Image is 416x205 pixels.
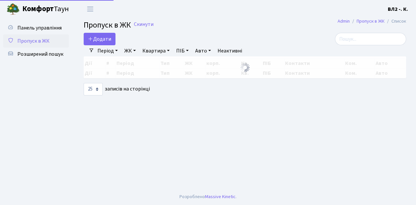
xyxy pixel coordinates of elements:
[3,21,69,34] a: Панель управління
[22,4,54,14] b: Комфорт
[388,6,408,13] b: ВЛ2 -. К.
[22,4,69,15] span: Таун
[17,24,62,31] span: Панель управління
[140,45,172,56] a: Квартира
[3,48,69,61] a: Розширений пошук
[3,34,69,48] a: Пропуск в ЖК
[328,14,416,28] nav: breadcrumb
[240,62,250,73] img: Обробка...
[385,18,406,25] li: Список
[215,45,245,56] a: Неактивні
[338,18,350,25] a: Admin
[205,193,236,200] a: Massive Kinetic
[17,51,63,58] span: Розширений пошук
[84,19,131,31] span: Пропуск в ЖК
[84,83,103,95] select: записів на сторінці
[95,45,120,56] a: Період
[335,33,406,45] input: Пошук...
[193,45,214,56] a: Авто
[84,83,150,95] label: записів на сторінці
[357,18,385,25] a: Пропуск в ЖК
[388,5,408,13] a: ВЛ2 -. К.
[134,21,154,28] a: Скинути
[7,3,20,16] img: logo.png
[122,45,138,56] a: ЖК
[17,37,50,45] span: Пропуск в ЖК
[82,4,98,14] button: Переключити навігацію
[179,193,237,200] div: Розроблено .
[84,33,115,45] a: Додати
[174,45,191,56] a: ПІБ
[88,35,111,43] span: Додати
